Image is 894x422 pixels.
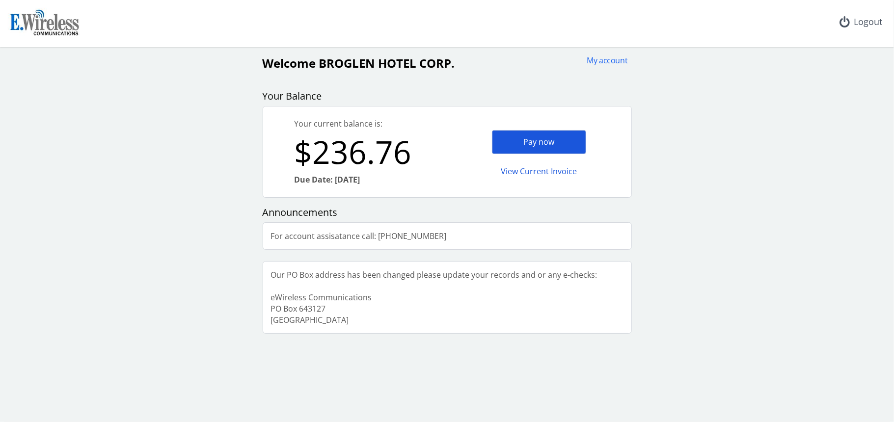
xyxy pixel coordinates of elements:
[492,160,586,183] div: View Current Invoice
[492,130,586,154] div: Pay now
[319,55,455,71] span: BROGLEN HOTEL CORP.
[581,55,628,66] div: My account
[263,223,455,250] div: For account assisatance call: [PHONE_NUMBER]
[263,55,316,71] span: Welcome
[263,262,605,333] div: Our PO Box address has been changed please update your records and or any e-checks: eWireless Com...
[295,118,447,130] div: Your current balance is:
[263,89,322,103] span: Your Balance
[263,206,338,219] span: Announcements
[295,130,447,174] div: $236.76
[295,174,447,185] div: Due Date: [DATE]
